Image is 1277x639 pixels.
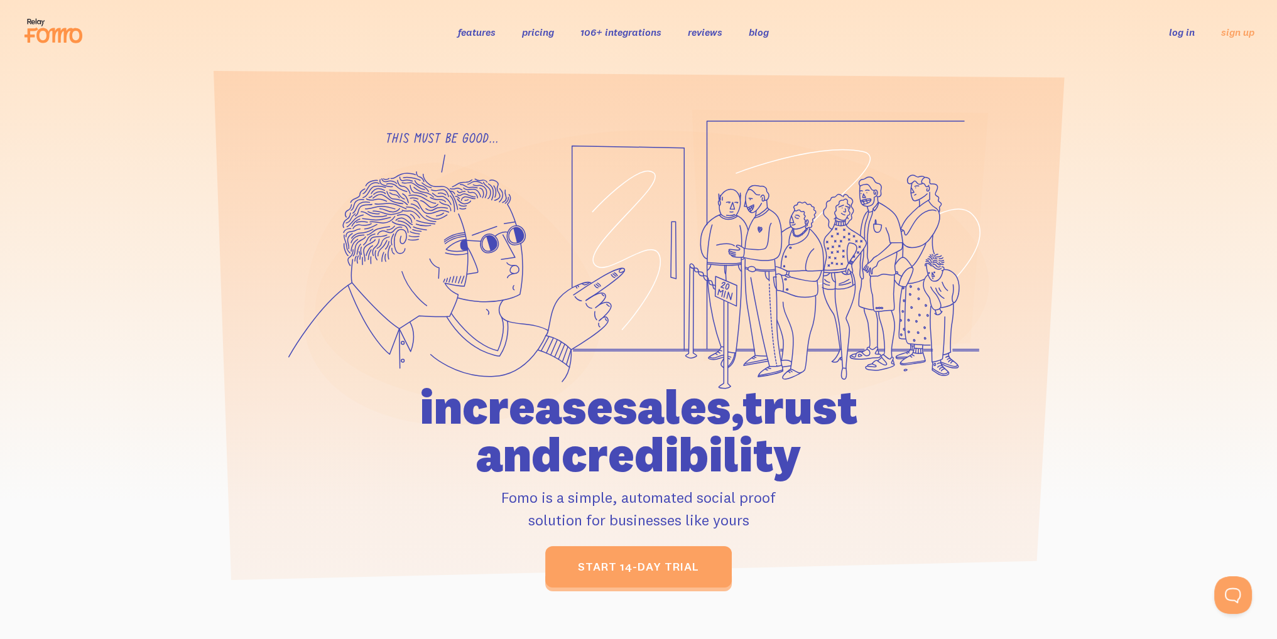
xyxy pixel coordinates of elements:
a: reviews [688,26,722,38]
a: 106+ integrations [580,26,661,38]
a: start 14-day trial [545,546,732,588]
iframe: Help Scout Beacon - Open [1214,576,1252,614]
p: Fomo is a simple, automated social proof solution for businesses like yours [348,486,930,531]
a: pricing [522,26,554,38]
a: sign up [1221,26,1254,39]
a: log in [1169,26,1195,38]
a: blog [749,26,769,38]
a: features [458,26,496,38]
h1: increase sales, trust and credibility [348,383,930,478]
